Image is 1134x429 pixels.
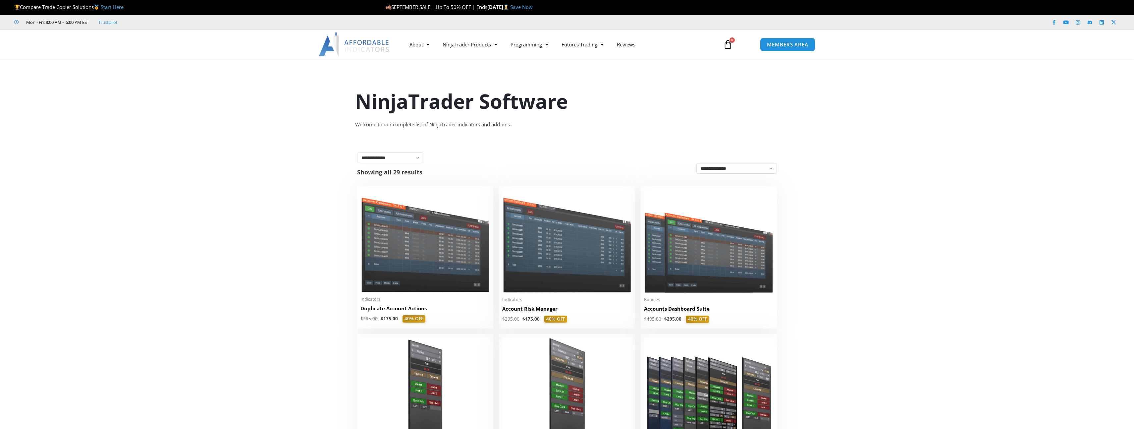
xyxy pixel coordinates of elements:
[644,297,774,302] span: Bundles
[696,163,777,174] select: Shop order
[502,316,519,322] bdi: 295.00
[664,316,667,322] span: $
[644,305,774,312] h2: Accounts Dashboard Suite
[319,32,390,56] img: LogoAI | Affordable Indicators – NinjaTrader
[403,37,716,52] nav: Menu
[360,189,490,292] img: Duplicate Account Actions
[502,305,632,312] h2: Account Risk Manager
[360,316,378,322] bdi: 295.00
[502,305,632,316] a: Account Risk Manager
[544,316,567,323] span: 40% OFF
[436,37,504,52] a: NinjaTrader Products
[504,37,555,52] a: Programming
[403,315,425,323] span: 40% OFF
[386,4,487,10] span: SEPTEMBER SALE | Up To 50% OFF | Ends
[101,4,124,10] a: Start Here
[760,38,815,51] a: MEMBERS AREA
[522,316,525,322] span: $
[644,305,774,316] a: Accounts Dashboard Suite
[510,4,533,10] a: Save Now
[502,297,632,302] span: Indicators
[403,37,436,52] a: About
[360,296,490,302] span: Indicators
[522,316,540,322] bdi: 175.00
[360,305,490,312] h2: Duplicate Account Actions
[729,37,735,43] span: 0
[15,5,20,10] img: 🏆
[357,169,422,175] p: Showing all 29 results
[644,316,647,322] span: $
[14,4,124,10] span: Compare Trade Copier Solutions
[713,35,742,54] a: 0
[25,18,89,26] span: Mon - Fri: 8:00 AM – 6:00 PM EST
[355,120,779,129] div: Welcome to our complete list of NinjaTrader indicators and add-ons.
[664,316,681,322] bdi: 295.00
[644,189,774,293] img: Accounts Dashboard Suite
[767,42,808,47] span: MEMBERS AREA
[644,316,661,322] bdi: 495.00
[98,18,118,26] a: Trustpilot
[686,316,709,323] span: 40% OFF
[355,87,779,115] h1: NinjaTrader Software
[610,37,642,52] a: Reviews
[381,316,383,322] span: $
[94,5,99,10] img: 🥇
[502,316,505,322] span: $
[360,305,490,315] a: Duplicate Account Actions
[502,189,632,292] img: Account Risk Manager
[487,4,510,10] strong: [DATE]
[381,316,398,322] bdi: 175.00
[386,5,391,10] img: 🍂
[504,5,509,10] img: ⌛
[360,316,363,322] span: $
[555,37,610,52] a: Futures Trading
